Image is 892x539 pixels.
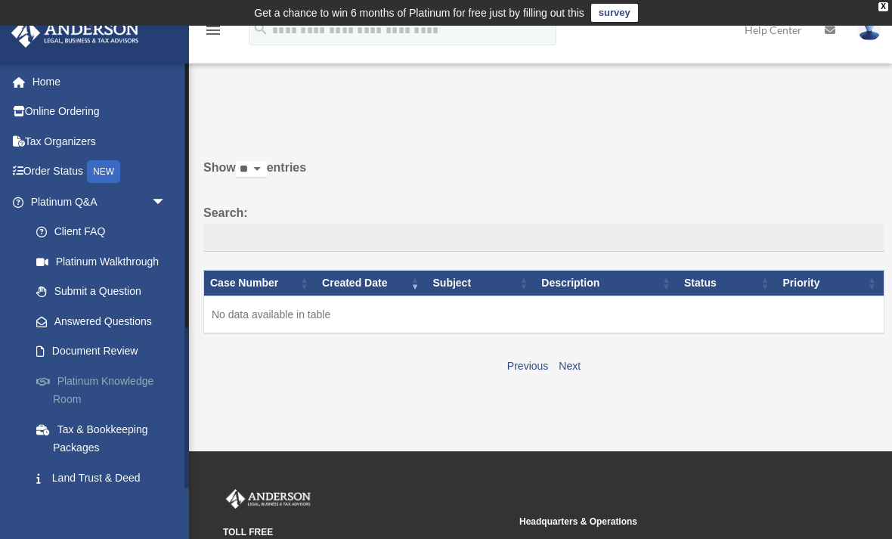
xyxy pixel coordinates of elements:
[316,271,426,296] th: Created Date: activate to sort column ascending
[151,187,181,218] span: arrow_drop_down
[21,366,189,414] a: Platinum Knowledge Room
[204,271,317,296] th: Case Number: activate to sort column ascending
[11,156,189,187] a: Order StatusNEW
[21,336,189,367] a: Document Review
[21,277,189,307] a: Submit a Question
[203,203,884,252] label: Search:
[878,2,888,11] div: close
[559,360,581,372] a: Next
[21,306,181,336] a: Answered Questions
[11,97,189,127] a: Online Ordering
[11,67,189,97] a: Home
[678,271,777,296] th: Status: activate to sort column ascending
[223,489,314,509] img: Anderson Advisors Platinum Portal
[236,161,267,178] select: Showentries
[21,246,189,277] a: Platinum Walkthrough
[519,514,805,530] small: Headquarters & Operations
[21,414,189,463] a: Tax & Bookkeeping Packages
[87,160,120,183] div: NEW
[204,296,884,333] td: No data available in table
[858,19,881,41] img: User Pic
[254,4,584,22] div: Get a chance to win 6 months of Platinum for free just by filling out this
[11,187,189,217] a: Platinum Q&Aarrow_drop_down
[777,271,884,296] th: Priority: activate to sort column ascending
[11,126,189,156] a: Tax Organizers
[204,21,222,39] i: menu
[591,4,638,22] a: survey
[21,463,189,511] a: Land Trust & Deed Forum
[7,18,144,48] img: Anderson Advisors Platinum Portal
[427,271,536,296] th: Subject: activate to sort column ascending
[252,20,269,37] i: search
[507,360,548,372] a: Previous
[203,224,884,252] input: Search:
[204,26,222,39] a: menu
[535,271,678,296] th: Description: activate to sort column ascending
[21,217,189,247] a: Client FAQ
[203,157,884,194] label: Show entries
